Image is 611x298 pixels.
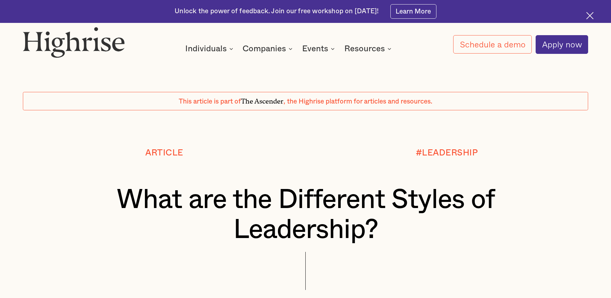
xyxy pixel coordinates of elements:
span: The Ascender [241,96,283,104]
a: Schedule a demo [453,35,531,54]
span: , the Highrise platform for articles and resources. [283,98,432,105]
div: Resources [344,45,393,53]
span: This article is part of [179,98,241,105]
div: Events [302,45,337,53]
div: Events [302,45,328,53]
div: Companies [243,45,294,53]
div: Companies [243,45,286,53]
div: Individuals [185,45,227,53]
div: Resources [344,45,385,53]
h1: What are the Different Styles of Leadership? [46,185,565,245]
div: Unlock the power of feedback. Join our free workshop on [DATE]! [175,7,379,16]
div: Individuals [185,45,235,53]
img: Cross icon [586,12,594,19]
a: Apply now [536,35,588,54]
img: Highrise logo [23,27,125,58]
a: Learn More [390,4,436,19]
div: #LEADERSHIP [416,148,478,158]
div: Article [145,148,183,158]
